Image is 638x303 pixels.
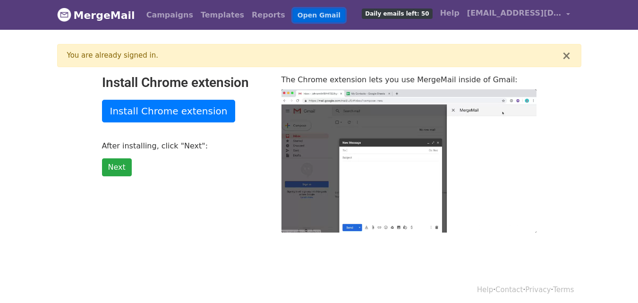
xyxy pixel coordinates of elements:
a: [EMAIL_ADDRESS][DOMAIN_NAME][DOMAIN_NAME] [463,4,574,26]
h2: Install Chrome extension [102,75,267,91]
button: × [561,50,571,61]
a: Help [477,286,493,294]
a: Campaigns [143,6,197,25]
a: Next [102,158,132,176]
iframe: Chat Widget [591,258,638,303]
a: Open Gmail [293,9,345,22]
span: [EMAIL_ADDRESS][DOMAIN_NAME][DOMAIN_NAME] [467,8,561,19]
p: The Chrome extension lets you use MergeMail inside of Gmail: [281,75,536,85]
p: After installing, click "Next": [102,141,267,151]
a: Help [436,4,463,23]
span: Daily emails left: 50 [362,9,432,19]
div: You are already signed in. [67,50,562,61]
a: MergeMail [57,5,135,25]
a: Contact [495,286,523,294]
a: Reports [248,6,289,25]
a: Daily emails left: 50 [358,4,436,23]
a: Privacy [525,286,551,294]
a: Templates [197,6,248,25]
a: Install Chrome extension [102,100,236,122]
img: MergeMail logo [57,8,71,22]
a: Terms [553,286,574,294]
